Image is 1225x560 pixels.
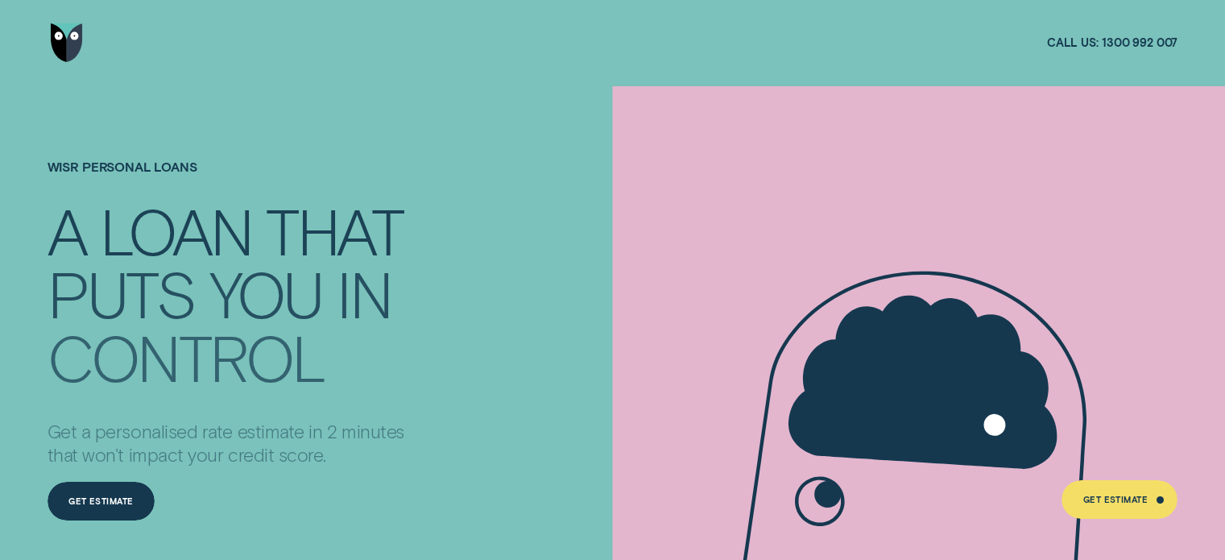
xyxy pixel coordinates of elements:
[100,200,251,259] div: LOAN
[51,23,83,62] img: Wisr
[1047,35,1099,51] span: Call us:
[48,263,195,322] div: PUTS
[48,420,420,467] p: Get a personalised rate estimate in 2 minutes that won't impact your credit score.
[48,198,420,378] h4: A LOAN THAT PUTS YOU IN CONTROL
[48,482,155,521] a: Get Estimate
[266,200,402,259] div: THAT
[337,263,391,322] div: IN
[209,263,322,322] div: YOU
[48,200,85,259] div: A
[48,326,325,386] div: CONTROL
[48,159,420,198] h1: Wisr Personal Loans
[1062,480,1177,519] a: Get Estimate
[1047,35,1177,51] a: Call us:1300 992 007
[1102,35,1177,51] span: 1300 992 007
